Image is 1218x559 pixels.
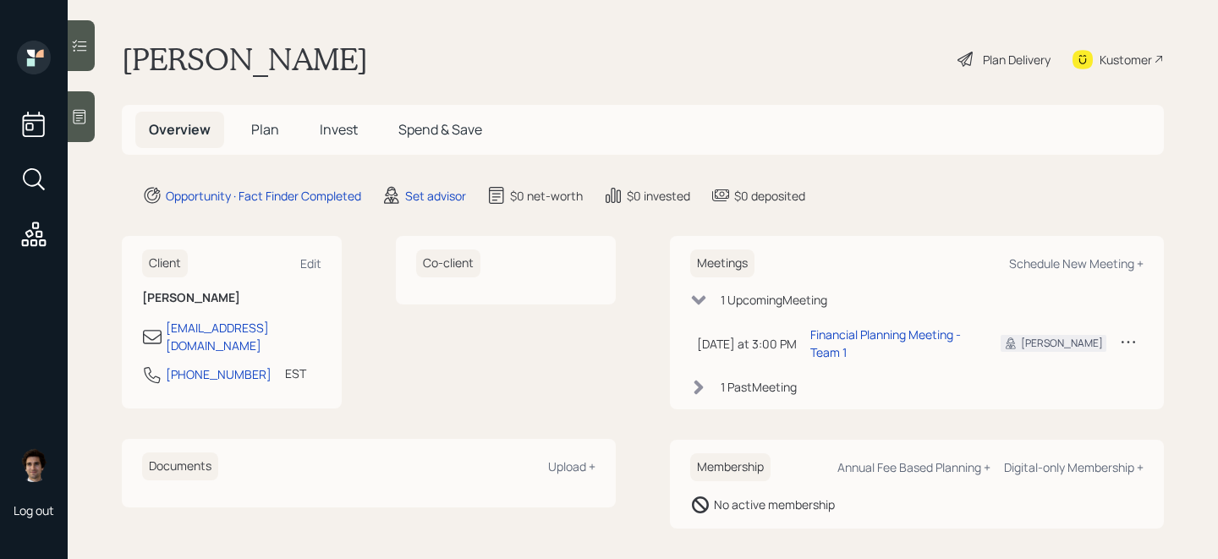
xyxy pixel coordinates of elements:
[166,319,321,354] div: [EMAIL_ADDRESS][DOMAIN_NAME]
[398,120,482,139] span: Spend & Save
[1009,255,1144,271] div: Schedule New Meeting +
[810,326,974,361] div: Financial Planning Meeting - Team 1
[166,187,361,205] div: Opportunity · Fact Finder Completed
[142,452,218,480] h6: Documents
[142,249,188,277] h6: Client
[122,41,368,78] h1: [PERSON_NAME]
[251,120,279,139] span: Plan
[734,187,805,205] div: $0 deposited
[690,249,754,277] h6: Meetings
[17,448,51,482] img: harrison-schaefer-headshot-2.png
[416,249,480,277] h6: Co-client
[714,496,835,513] div: No active membership
[510,187,583,205] div: $0 net-worth
[983,51,1051,69] div: Plan Delivery
[548,458,595,474] div: Upload +
[149,120,211,139] span: Overview
[627,187,690,205] div: $0 invested
[142,291,321,305] h6: [PERSON_NAME]
[1004,459,1144,475] div: Digital-only Membership +
[14,502,54,518] div: Log out
[1021,336,1103,351] div: [PERSON_NAME]
[405,187,466,205] div: Set advisor
[690,453,771,481] h6: Membership
[166,365,272,383] div: [PHONE_NUMBER]
[837,459,990,475] div: Annual Fee Based Planning +
[320,120,358,139] span: Invest
[697,335,797,353] div: [DATE] at 3:00 PM
[1100,51,1152,69] div: Kustomer
[300,255,321,271] div: Edit
[285,364,306,382] div: EST
[721,291,827,309] div: 1 Upcoming Meeting
[721,378,797,396] div: 1 Past Meeting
